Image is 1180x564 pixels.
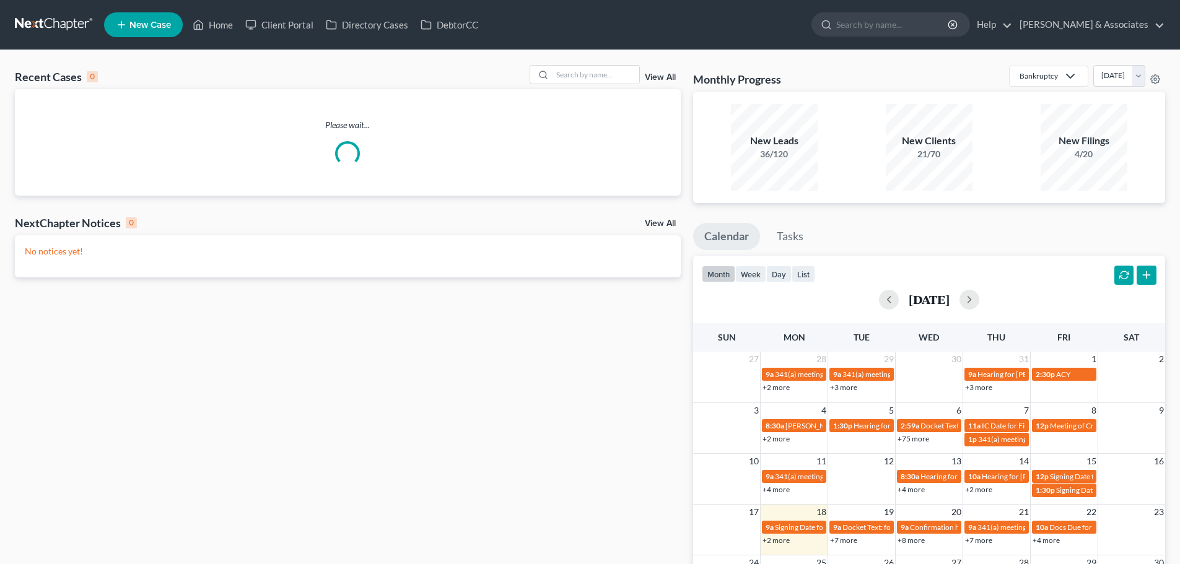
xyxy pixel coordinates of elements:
div: NextChapter Notices [15,215,137,230]
a: +2 more [763,536,790,545]
span: 4 [820,403,828,418]
a: +3 more [965,383,992,392]
span: 341(a) meeting for [PERSON_NAME] [977,523,1097,532]
span: Sat [1124,332,1139,342]
p: No notices yet! [25,245,671,258]
span: New Case [129,20,171,30]
span: Docs Due for [PERSON_NAME] [1049,523,1152,532]
div: Bankruptcy [1020,71,1058,81]
span: IC Date for Fields, Wanketa [982,421,1069,430]
span: 10a [968,472,981,481]
span: 2:59a [901,421,919,430]
a: Client Portal [239,14,320,36]
a: +3 more [830,383,857,392]
div: 21/70 [886,148,972,160]
span: ACY [1056,370,1070,379]
span: 9a [766,370,774,379]
button: week [735,266,766,282]
span: 31 [1018,352,1030,367]
span: 22 [1085,505,1098,519]
a: +75 more [898,434,929,443]
span: 9a [968,370,976,379]
span: 9a [901,523,909,532]
a: View All [645,219,676,228]
a: +4 more [898,485,925,494]
span: [PERSON_NAME] - Trial [785,421,863,430]
button: month [702,266,735,282]
span: 9a [766,472,774,481]
span: 13 [950,454,963,469]
a: +8 more [898,536,925,545]
span: 5 [888,403,895,418]
div: Recent Cases [15,69,98,84]
a: +2 more [965,485,992,494]
a: +4 more [763,485,790,494]
span: 3 [753,403,760,418]
span: 2 [1158,352,1165,367]
span: 341(a) meeting for [PERSON_NAME] [842,370,962,379]
span: Mon [784,332,805,342]
span: 15 [1085,454,1098,469]
span: 9a [968,523,976,532]
span: 14 [1018,454,1030,469]
span: 27 [748,352,760,367]
span: 30 [950,352,963,367]
a: +2 more [763,434,790,443]
div: New Leads [731,134,818,148]
input: Search by name... [836,13,950,36]
span: 8:30a [766,421,784,430]
div: 36/120 [731,148,818,160]
span: Signing Date for [PERSON_NAME] [775,523,886,532]
a: [PERSON_NAME] & Associates [1013,14,1165,36]
button: day [766,266,792,282]
span: 19 [883,505,895,519]
a: Tasks [766,223,815,250]
a: +7 more [965,536,992,545]
span: Hearing for [PERSON_NAME] & [PERSON_NAME] [920,472,1083,481]
span: Sun [718,332,736,342]
span: 11 [815,454,828,469]
h3: Monthly Progress [693,72,781,87]
span: 2:30p [1036,370,1055,379]
span: 9a [766,523,774,532]
span: Wed [919,332,939,342]
span: 17 [748,505,760,519]
span: 341(a) meeting for [PERSON_NAME] & [PERSON_NAME] [775,370,960,379]
a: Home [186,14,239,36]
span: Hearing for [PERSON_NAME] [982,472,1078,481]
span: 20 [950,505,963,519]
a: View All [645,73,676,82]
span: 10 [748,454,760,469]
span: 12p [1036,421,1049,430]
span: Confirmation hearing for Dually [PERSON_NAME] & [PERSON_NAME] [910,523,1138,532]
span: 7 [1023,403,1030,418]
a: Directory Cases [320,14,414,36]
span: 16 [1153,454,1165,469]
div: New Clients [886,134,972,148]
span: Docket Text: for [PERSON_NAME] & [PERSON_NAME] [920,421,1097,430]
span: 8 [1090,403,1098,418]
div: 0 [87,71,98,82]
span: 12p [1036,472,1049,481]
span: 341(a) meeting for [PERSON_NAME] [978,435,1098,444]
div: 4/20 [1041,148,1127,160]
div: New Filings [1041,134,1127,148]
span: 1 [1090,352,1098,367]
span: 23 [1153,505,1165,519]
span: Tue [854,332,870,342]
input: Search by name... [553,66,639,84]
span: 29 [883,352,895,367]
span: 8:30a [901,472,919,481]
a: +4 more [1033,536,1060,545]
span: 1:30p [833,421,852,430]
span: 10a [1036,523,1048,532]
span: 11a [968,421,981,430]
span: 18 [815,505,828,519]
span: 9a [833,523,841,532]
span: 12 [883,454,895,469]
p: Please wait... [15,119,681,131]
span: 341(a) meeting for [PERSON_NAME] [775,472,894,481]
button: list [792,266,815,282]
span: 21 [1018,505,1030,519]
a: +7 more [830,536,857,545]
